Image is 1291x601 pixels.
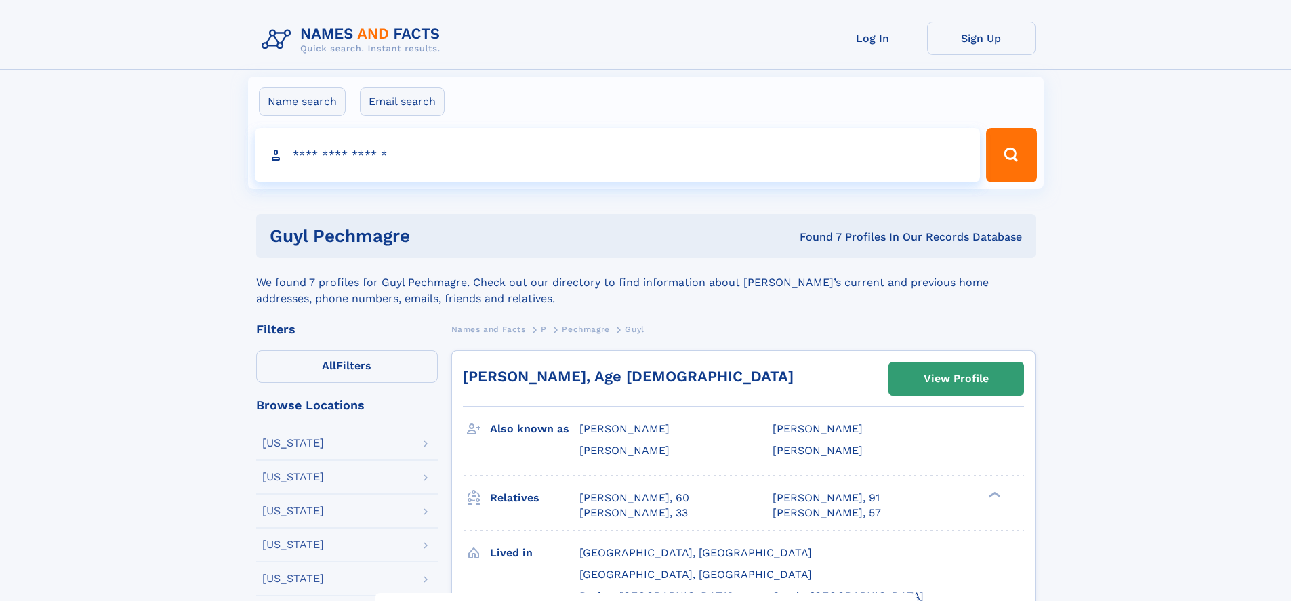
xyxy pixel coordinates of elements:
[256,258,1036,307] div: We found 7 profiles for Guyl Pechmagre. Check out our directory to find information about [PERSON...
[256,323,438,335] div: Filters
[579,546,812,559] span: [GEOGRAPHIC_DATA], [GEOGRAPHIC_DATA]
[773,491,880,505] a: [PERSON_NAME], 91
[259,87,346,116] label: Name search
[562,325,609,334] span: Pechmagre
[256,399,438,411] div: Browse Locations
[604,230,1022,245] div: Found 7 Profiles In Our Records Database
[924,363,989,394] div: View Profile
[579,505,688,520] a: [PERSON_NAME], 33
[562,320,609,337] a: Pechmagre
[262,539,324,550] div: [US_STATE]
[262,472,324,482] div: [US_STATE]
[490,486,579,510] h3: Relatives
[262,438,324,449] div: [US_STATE]
[985,490,1002,499] div: ❯
[255,128,981,182] input: search input
[541,320,547,337] a: P
[360,87,445,116] label: Email search
[256,350,438,383] label: Filters
[262,505,324,516] div: [US_STATE]
[322,359,336,372] span: All
[463,368,794,385] a: [PERSON_NAME], Age [DEMOGRAPHIC_DATA]
[579,444,670,457] span: [PERSON_NAME]
[889,362,1023,395] a: View Profile
[579,568,812,581] span: [GEOGRAPHIC_DATA], [GEOGRAPHIC_DATA]
[986,128,1036,182] button: Search Button
[490,417,579,440] h3: Also known as
[490,541,579,564] h3: Lived in
[927,22,1036,55] a: Sign Up
[256,22,451,58] img: Logo Names and Facts
[579,422,670,435] span: [PERSON_NAME]
[541,325,547,334] span: P
[270,228,605,245] h1: Guyl Pechmagre
[773,444,863,457] span: [PERSON_NAME]
[819,22,927,55] a: Log In
[451,320,526,337] a: Names and Facts
[773,505,881,520] a: [PERSON_NAME], 57
[262,573,324,584] div: [US_STATE]
[579,491,689,505] a: [PERSON_NAME], 60
[625,325,644,334] span: Guyl
[773,422,863,435] span: [PERSON_NAME]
